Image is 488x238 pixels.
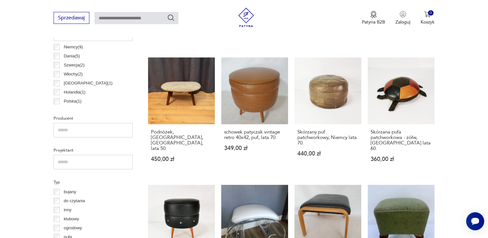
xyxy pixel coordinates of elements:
[64,206,72,213] p: inny
[424,11,431,17] img: Ikona koszyka
[54,16,89,21] a: Sprzedawaj
[64,89,85,96] p: Holandia ( 1 )
[224,129,285,140] h3: schowek patyczak vintage retro 40x42, puf, lata 70.
[64,107,113,114] p: [GEOGRAPHIC_DATA] ( 1 )
[294,57,361,174] a: Skórzany puf patchworkowy, Niemcy lata 70.Skórzany puf patchworkowy, Niemcy lata 70.440,00 zł
[64,44,83,51] p: Niemcy ( 9 )
[167,14,175,22] button: Szukaj
[371,156,432,162] p: 360,00 zł
[224,145,285,151] p: 349,00 zł
[148,57,215,174] a: Podnóżek, Casala, Niemcy, lata 50.Podnóżek, [GEOGRAPHIC_DATA], [GEOGRAPHIC_DATA], lata 50.450,00 zł
[400,11,406,17] img: Ikonka użytkownika
[428,10,433,16] div: 0
[54,179,133,186] p: Typ
[297,151,358,156] p: 440,00 zł
[421,19,434,25] p: Koszyk
[236,8,256,27] img: Patyna - sklep z meblami i dekoracjami vintage
[64,71,83,78] p: Włochy ( 2 )
[54,115,133,122] p: Producent
[64,98,82,105] p: Polska ( 1 )
[54,147,133,154] p: Projektant
[64,188,76,195] p: bujany
[370,11,377,18] img: Ikona medalu
[64,215,79,223] p: klubowy
[395,19,410,25] p: Zaloguj
[64,224,82,232] p: ogrodowy
[362,11,385,25] a: Ikona medaluPatyna B2B
[64,53,80,60] p: Dania ( 5 )
[421,11,434,25] button: 0Koszyk
[466,212,484,230] iframe: Smartsupp widget button
[54,12,89,24] button: Sprzedawaj
[362,11,385,25] button: Patyna B2B
[64,62,85,69] p: Szwecja ( 2 )
[371,129,432,151] h3: Skórzana pufa patchworkowa - żółw, [GEOGRAPHIC_DATA] lata 60.
[221,57,288,174] a: schowek patyczak vintage retro 40x42, puf, lata 70.schowek patyczak vintage retro 40x42, puf, lat...
[297,129,358,146] h3: Skórzany puf patchworkowy, Niemcy lata 70.
[151,129,212,151] h3: Podnóżek, [GEOGRAPHIC_DATA], [GEOGRAPHIC_DATA], lata 50.
[362,19,385,25] p: Patyna B2B
[395,11,410,25] button: Zaloguj
[151,156,212,162] p: 450,00 zł
[64,80,113,87] p: [GEOGRAPHIC_DATA] ( 1 )
[64,197,85,204] p: do czytania
[368,57,434,174] a: Skórzana pufa patchworkowa - żółw, Niemcy lata 60.Skórzana pufa patchworkowa - żółw, [GEOGRAPHIC_...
